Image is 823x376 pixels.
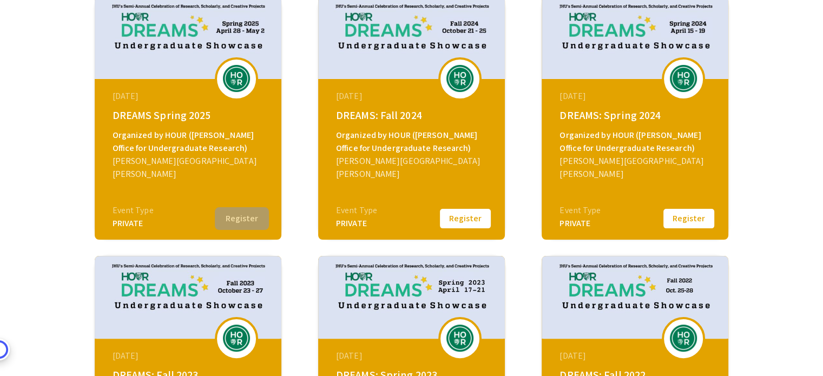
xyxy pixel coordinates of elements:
[559,107,713,123] div: DREAMS: Spring 2024
[220,65,253,92] img: dreams-spring-2025_eventLogo_7b54a7_.png
[95,256,281,339] img: dreams-fall-2023_eventCoverPhoto_d3d732__thumb.jpg
[542,256,728,339] img: dreams-fall-2022_eventCoverPhoto_564f57__thumb.jpg
[113,155,266,181] div: [PERSON_NAME][GEOGRAPHIC_DATA][PERSON_NAME]
[336,155,490,181] div: [PERSON_NAME][GEOGRAPHIC_DATA][PERSON_NAME]
[336,349,490,362] div: [DATE]
[113,107,266,123] div: DREAMS Spring 2025
[559,155,713,181] div: [PERSON_NAME][GEOGRAPHIC_DATA][PERSON_NAME]
[667,65,700,92] img: dreams-spring-2024_eventLogo_346f6f_.png
[662,207,716,230] button: Register
[559,204,601,217] div: Event Type
[113,204,154,217] div: Event Type
[113,349,266,362] div: [DATE]
[444,325,476,352] img: dreams-spring-2023_eventLogo_75360d_.png
[667,325,700,352] img: dreams-fall-2022_eventLogo_81fd70_.png
[220,325,253,352] img: dreams-fall-2023_eventLogo_4fff3a_.png
[444,65,476,92] img: dreams-fall-2024_eventLogo_ff6658_.png
[336,217,377,230] div: PRIVATE
[336,129,490,155] div: Organized by HOUR ([PERSON_NAME] Office for Undergraduate Research)
[215,207,269,230] button: Register
[336,204,377,217] div: Event Type
[113,129,266,155] div: Organized by HOUR ([PERSON_NAME] Office for Undergraduate Research)
[438,207,492,230] button: Register
[318,256,505,339] img: dreams-spring-2023_eventCoverPhoto_a4ac1d__thumb.jpg
[336,107,490,123] div: DREAMS: Fall 2024
[8,327,46,368] iframe: Chat
[113,90,266,103] div: [DATE]
[559,349,713,362] div: [DATE]
[113,217,154,230] div: PRIVATE
[336,90,490,103] div: [DATE]
[559,90,713,103] div: [DATE]
[559,129,713,155] div: Organized by HOUR ([PERSON_NAME] Office for Undergraduate Research)
[559,217,601,230] div: PRIVATE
